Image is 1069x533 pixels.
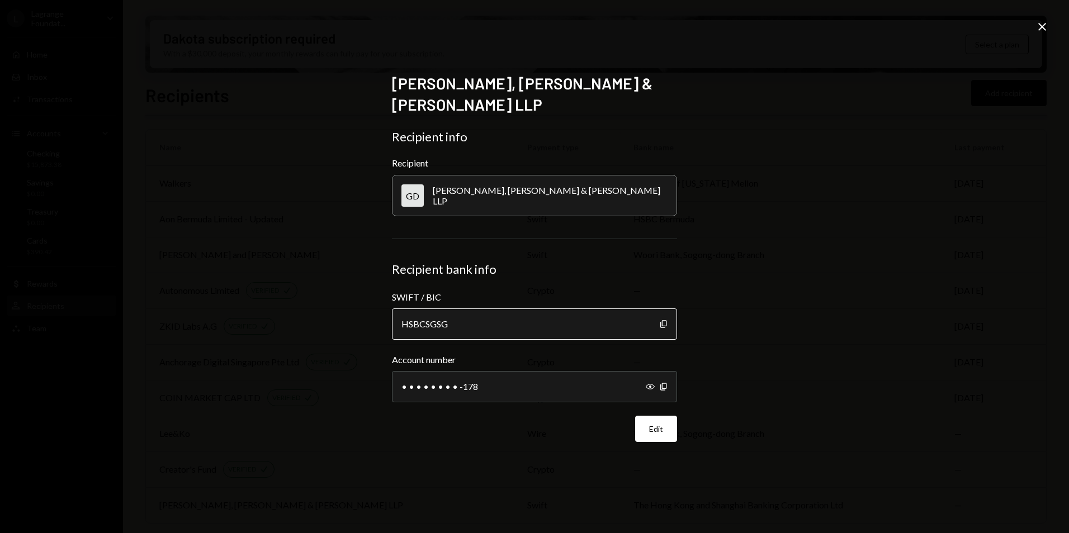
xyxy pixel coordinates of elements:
div: HSBCSGSG [392,308,677,340]
div: GD [401,184,424,207]
div: Recipient bank info [392,261,677,277]
label: Account number [392,353,677,367]
h2: [PERSON_NAME], [PERSON_NAME] & [PERSON_NAME] LLP [392,73,677,116]
div: [PERSON_NAME], [PERSON_NAME] & [PERSON_NAME] LLP [433,185,668,206]
div: Recipient [392,158,677,168]
label: SWIFT / BIC [392,291,677,304]
div: Recipient info [392,129,677,145]
button: Edit [635,416,677,442]
div: • • • • • • • • -178 [392,371,677,402]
